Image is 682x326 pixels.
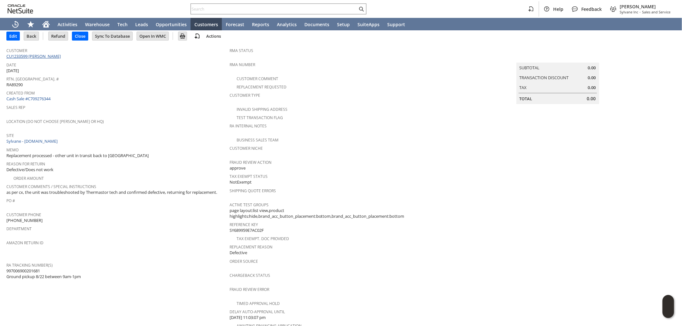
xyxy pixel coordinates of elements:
svg: Shortcuts [27,20,35,28]
input: Sync To Database [92,32,132,40]
span: Opportunities [156,21,187,27]
a: Forecast [222,18,248,31]
a: Rtn. [GEOGRAPHIC_DATA]. # [6,76,59,82]
span: Leads [135,21,148,27]
span: Replacement processed - other unit in transit back to [GEOGRAPHIC_DATA] [6,153,149,159]
a: Department [6,226,32,231]
input: Refund [49,32,68,40]
span: page layout:list view,product highlights:hide,brand_acc_button_placement:bottom,brand_acc_button_... [230,208,450,219]
a: Analytics [273,18,301,31]
span: Forecast [226,21,244,27]
a: Transaction Discount [520,75,569,80]
a: Test Transaction Flag [237,115,283,120]
a: Actions [204,33,223,39]
a: Amazon Return ID [6,240,43,246]
a: PO # [6,198,15,203]
a: RMA Status [230,48,253,53]
a: Customer Niche [230,146,263,151]
span: 0.00 [588,65,596,71]
a: Cash Sale #C709276344 [6,96,51,102]
span: SuiteApps [357,21,380,27]
input: Search [191,5,357,13]
a: Warehouse [81,18,114,31]
a: Leads [131,18,152,31]
div: Shortcuts [23,18,38,31]
a: Business Sales Team [237,137,278,143]
a: Sylvane - [DOMAIN_NAME] [6,138,59,144]
a: Order Amount [13,176,44,181]
a: Opportunities [152,18,191,31]
span: Customers [194,21,218,27]
span: Activities [58,21,77,27]
a: Customers [191,18,222,31]
a: Subtotal [520,65,540,71]
span: [DATE] [6,68,19,74]
iframe: Click here to launch Oracle Guided Learning Help Panel [662,295,674,318]
a: Setup [333,18,354,31]
a: Invalid Shipping Address [237,107,287,112]
a: Reason For Return [6,161,45,167]
span: Defective/Does not work [6,167,53,173]
a: Total [520,96,532,102]
a: Tax Exempt Status [230,174,268,179]
span: Sales and Service [642,10,670,14]
a: Date [6,62,16,68]
span: Analytics [277,21,297,27]
a: Order Source [230,259,258,264]
a: Replacement reason [230,244,272,250]
caption: Summary [516,52,599,63]
input: Close [72,32,88,40]
a: Active Test Groups [230,202,269,208]
a: Activities [54,18,81,31]
a: Location (Do Not Choose [PERSON_NAME] or HQ) [6,119,104,124]
span: Setup [337,21,350,27]
span: [DATE] 11:03:07 pm [230,315,266,321]
a: Site [6,133,14,138]
span: [PERSON_NAME] [620,4,670,10]
a: Recent Records [8,18,23,31]
span: - [639,10,641,14]
span: Reports [252,21,269,27]
a: Delay Auto-Approval Until [230,309,285,315]
span: 0.00 [588,85,596,91]
span: RA89290 [6,82,23,88]
span: Feedback [581,6,602,12]
a: Customer Phone [6,212,41,217]
span: NotExempt [230,179,252,185]
span: 0.00 [588,75,596,81]
span: [PHONE_NUMBER] [6,217,43,224]
a: CU1233599 [PERSON_NAME] [6,53,62,59]
a: Created From [6,90,35,96]
svg: Recent Records [12,20,19,28]
a: SuiteApps [354,18,383,31]
a: Memo [6,147,19,153]
input: Open In WMC [137,32,169,40]
input: Back [24,32,39,40]
a: Timed Approval Hold [237,301,280,306]
a: Customer [6,48,27,53]
span: Warehouse [85,21,110,27]
a: Chargeback Status [230,273,270,278]
img: add-record.svg [193,32,201,40]
a: RA Tracking Number(s) [6,262,53,268]
span: SY689959E7AC02F [230,227,264,233]
span: Documents [304,21,329,27]
a: Customer Type [230,93,260,98]
span: Help [553,6,563,12]
span: 0.00 [587,95,596,102]
a: RMA Number [230,62,255,67]
span: Tech [117,21,128,27]
span: Sylvane Inc [620,10,638,14]
a: Customer Comments / Special Instructions [6,184,96,189]
span: Defective [230,250,247,256]
a: Support [383,18,409,31]
a: Customer Comment [237,76,278,81]
span: as per cx, the unit was troubleshooted by Thermastor tech and confirmed defective, returning for ... [6,189,217,195]
a: Sales Rep [6,105,25,110]
img: Print [179,32,186,40]
input: Print [178,32,187,40]
span: Support [387,21,405,27]
svg: logo [8,4,33,13]
span: approve [230,165,246,171]
span: Oracle Guided Learning Widget. To move around, please hold and drag [662,307,674,318]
